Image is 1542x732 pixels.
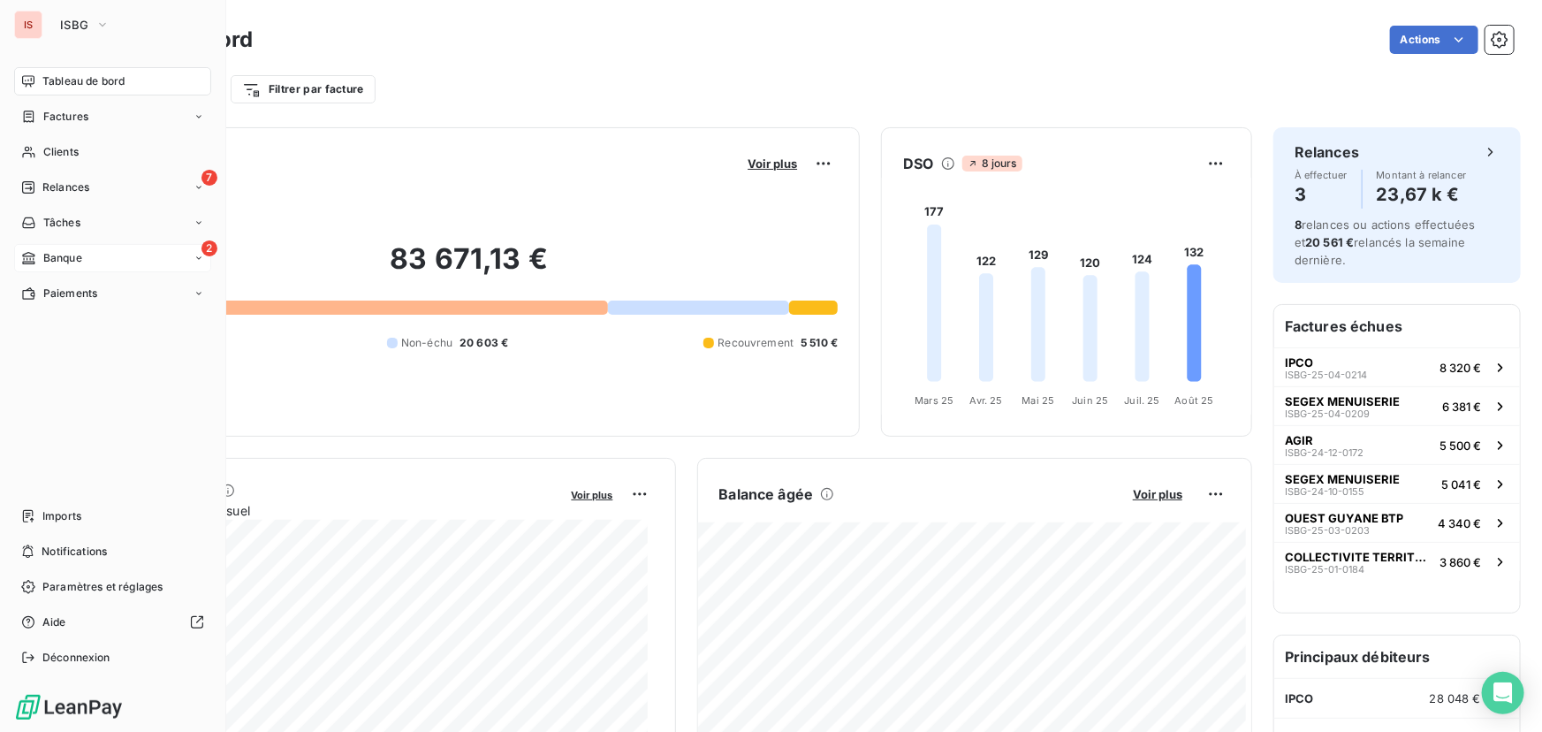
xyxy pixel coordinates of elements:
[1439,555,1481,569] span: 3 860 €
[100,501,559,520] span: Chiffre d'affaires mensuel
[14,573,211,601] a: Paramètres et réglages
[1295,217,1302,232] span: 8
[14,502,211,530] a: Imports
[1274,347,1520,386] button: IPCOISBG-25-04-02148 320 €
[1439,438,1481,453] span: 5 500 €
[801,335,838,351] span: 5 510 €
[42,579,163,595] span: Paramètres et réglages
[1175,394,1214,407] tspan: Août 25
[572,489,613,501] span: Voir plus
[1390,26,1478,54] button: Actions
[1274,636,1520,678] h6: Principaux débiteurs
[1285,408,1370,419] span: ISBG-25-04-0209
[401,335,452,351] span: Non-échu
[231,75,376,103] button: Filtrer par facture
[1285,370,1367,380] span: ISBG-25-04-0214
[1285,550,1432,564] span: COLLECTIVITE TERRITORIALE DE GUYANE
[14,67,211,95] a: Tableau de bord
[962,156,1022,172] span: 8 jours
[14,693,124,721] img: Logo LeanPay
[1274,542,1520,581] button: COLLECTIVITE TERRITORIALE DE GUYANEISBG-25-01-01843 860 €
[1125,394,1160,407] tspan: Juil. 25
[201,240,217,256] span: 2
[201,170,217,186] span: 7
[1274,503,1520,542] button: OUEST GUYANE BTPISBG-25-03-02034 340 €
[719,484,814,505] h6: Balance âgée
[43,215,80,231] span: Tâches
[42,650,110,666] span: Déconnexion
[1133,487,1182,501] span: Voir plus
[1285,691,1314,705] span: IPCO
[14,11,42,39] div: IS
[1377,180,1467,209] h4: 23,67 k €
[1285,433,1313,447] span: AGIR
[42,73,125,89] span: Tableau de bord
[903,153,933,174] h6: DSO
[1285,525,1370,536] span: ISBG-25-03-0203
[1073,394,1109,407] tspan: Juin 25
[1430,691,1481,705] span: 28 048 €
[748,156,797,171] span: Voir plus
[100,241,838,294] h2: 83 671,13 €
[1482,672,1524,714] div: Open Intercom Messenger
[915,394,954,407] tspan: Mars 25
[1274,386,1520,425] button: SEGEX MENUISERIEISBG-25-04-02096 381 €
[566,486,619,502] button: Voir plus
[1285,472,1400,486] span: SEGEX MENUISERIE
[1295,141,1359,163] h6: Relances
[14,138,211,166] a: Clients
[14,173,211,202] a: 7Relances
[1285,486,1364,497] span: ISBG-24-10-0155
[1022,394,1055,407] tspan: Mai 25
[43,250,82,266] span: Banque
[1128,486,1188,502] button: Voir plus
[1377,170,1467,180] span: Montant à relancer
[1274,464,1520,503] button: SEGEX MENUISERIEISBG-24-10-01555 041 €
[14,244,211,272] a: 2Banque
[742,156,802,172] button: Voir plus
[43,286,97,301] span: Paiements
[43,144,79,160] span: Clients
[1285,564,1364,575] span: ISBG-25-01-0184
[1438,516,1481,530] span: 4 340 €
[14,608,211,637] a: Aide
[14,209,211,237] a: Tâches
[42,544,107,560] span: Notifications
[42,508,81,524] span: Imports
[1295,217,1476,267] span: relances ou actions effectuées et relancés la semaine dernière.
[1295,170,1348,180] span: À effectuer
[1442,400,1481,414] span: 6 381 €
[1274,305,1520,347] h6: Factures échues
[1285,355,1313,370] span: IPCO
[60,18,88,32] span: ISBG
[42,614,66,630] span: Aide
[14,279,211,308] a: Paiements
[1305,235,1354,249] span: 20 561 €
[1439,361,1481,375] span: 8 320 €
[42,179,89,195] span: Relances
[1441,477,1481,492] span: 5 041 €
[970,394,1003,407] tspan: Avr. 25
[1285,511,1403,525] span: OUEST GUYANE BTP
[1295,180,1348,209] h4: 3
[43,109,88,125] span: Factures
[1285,394,1400,408] span: SEGEX MENUISERIE
[1274,425,1520,464] button: AGIRISBG-24-12-01725 500 €
[460,335,508,351] span: 20 603 €
[14,103,211,131] a: Factures
[718,335,794,351] span: Recouvrement
[1285,447,1363,458] span: ISBG-24-12-0172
